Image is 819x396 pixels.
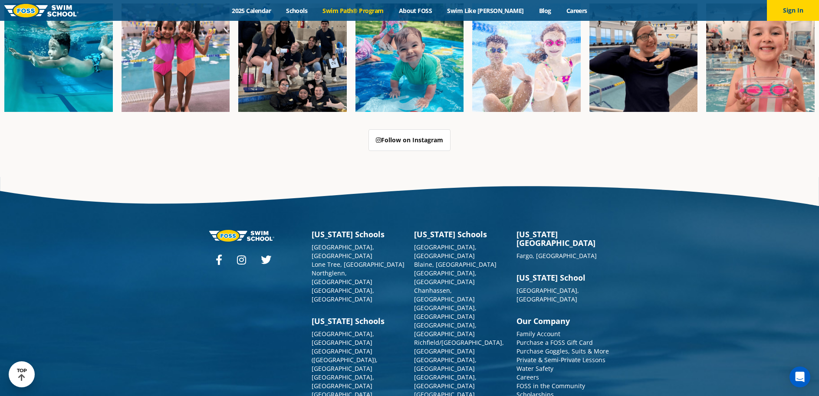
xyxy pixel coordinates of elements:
a: Swim Path® Program [315,7,391,15]
h3: [US_STATE] School [516,273,610,282]
a: [GEOGRAPHIC_DATA], [GEOGRAPHIC_DATA] [414,356,477,373]
a: Careers [516,373,539,381]
a: [GEOGRAPHIC_DATA], [GEOGRAPHIC_DATA] [312,286,374,303]
h3: [US_STATE] Schools [312,230,405,239]
h3: [US_STATE][GEOGRAPHIC_DATA] [516,230,610,247]
a: [GEOGRAPHIC_DATA], [GEOGRAPHIC_DATA] [312,243,374,260]
a: [GEOGRAPHIC_DATA], [GEOGRAPHIC_DATA] [516,286,579,303]
a: Fargo, [GEOGRAPHIC_DATA] [516,252,597,260]
img: Fa25-Website-Images-8-600x600.jpg [122,3,230,112]
h3: [US_STATE] Schools [312,317,405,325]
img: FOSS Swim School Logo [4,4,79,17]
a: Purchase Goggles, Suits & More [516,347,609,355]
a: Water Safety [516,364,553,373]
a: [GEOGRAPHIC_DATA], [GEOGRAPHIC_DATA] [312,373,374,390]
a: [GEOGRAPHIC_DATA], [GEOGRAPHIC_DATA] [312,330,374,347]
a: Family Account [516,330,560,338]
a: [GEOGRAPHIC_DATA], [GEOGRAPHIC_DATA] [414,304,477,321]
a: [GEOGRAPHIC_DATA], [GEOGRAPHIC_DATA] [414,243,477,260]
img: Fa25-Website-Images-9-600x600.jpg [589,3,698,112]
a: Richfield/[GEOGRAPHIC_DATA], [GEOGRAPHIC_DATA] [414,338,504,355]
a: Chanhassen, [GEOGRAPHIC_DATA] [414,286,475,303]
a: Purchase a FOSS Gift Card [516,338,593,347]
div: Open Intercom Messenger [789,367,810,387]
a: Blog [531,7,559,15]
img: Fa25-Website-Images-14-600x600.jpg [706,3,815,112]
a: Follow on Instagram [368,129,451,151]
a: FOSS in the Community [516,382,585,390]
h3: Our Company [516,317,610,325]
img: Fa25-Website-Images-2-600x600.png [238,3,347,112]
img: Foss-logo-horizontal-white.svg [209,230,274,242]
img: Fa25-Website-Images-600x600.png [355,3,464,112]
a: [GEOGRAPHIC_DATA], [GEOGRAPHIC_DATA] [414,321,477,338]
a: [GEOGRAPHIC_DATA] ([GEOGRAPHIC_DATA]), [GEOGRAPHIC_DATA] [312,347,378,373]
a: Blaine, [GEOGRAPHIC_DATA] [414,260,497,268]
a: Lone Tree, [GEOGRAPHIC_DATA] [312,260,405,268]
a: Schools [279,7,315,15]
a: [GEOGRAPHIC_DATA], [GEOGRAPHIC_DATA] [414,373,477,390]
a: Northglenn, [GEOGRAPHIC_DATA] [312,269,372,286]
a: About FOSS [391,7,440,15]
img: FCC_FOSS_GeneralShoot_May_FallCampaign_lowres-9556-600x600.jpg [472,3,581,112]
img: Fa25-Website-Images-1-600x600.png [4,3,113,112]
h3: [US_STATE] Schools [414,230,508,239]
a: [GEOGRAPHIC_DATA], [GEOGRAPHIC_DATA] [414,269,477,286]
a: Swim Like [PERSON_NAME] [440,7,532,15]
a: 2025 Calendar [224,7,279,15]
a: Careers [559,7,595,15]
div: TOP [17,368,27,381]
a: Private & Semi-Private Lessons [516,356,605,364]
